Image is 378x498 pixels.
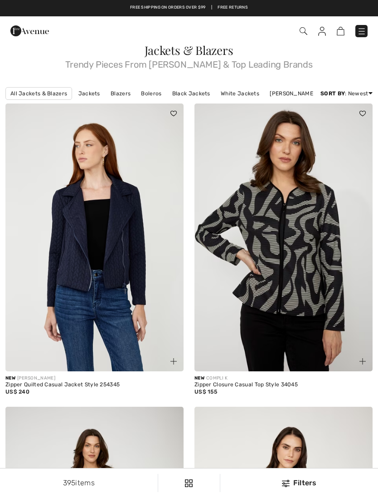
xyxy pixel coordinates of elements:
[5,375,184,382] div: [PERSON_NAME]
[5,87,72,100] a: All Jackets & Blazers
[170,111,177,116] img: heart_black_full.svg
[10,22,49,40] img: 1ère Avenue
[63,478,76,487] span: 395
[194,389,217,395] span: US$ 155
[216,88,264,99] a: White Jackets
[320,90,345,97] strong: Sort By
[10,26,49,35] a: 1ère Avenue
[218,5,248,11] a: Free Returns
[185,479,193,487] img: Filters
[5,104,184,371] img: Zipper Quilted Casual Jacket Style 254345. Navy
[5,56,373,69] span: Trendy Pieces From [PERSON_NAME] & Top Leading Brands
[359,358,366,365] img: plus_v2.svg
[5,389,29,395] span: US$ 240
[300,27,307,35] img: Search
[226,478,373,488] div: Filters
[145,42,233,58] span: Jackets & Blazers
[357,27,366,36] img: Menu
[5,375,15,381] span: New
[318,27,326,36] img: My Info
[74,88,105,99] a: Jackets
[168,88,215,99] a: Black Jackets
[5,382,184,388] div: Zipper Quilted Casual Jacket Style 254345
[194,375,204,381] span: New
[130,5,206,11] a: Free shipping on orders over $99
[337,27,344,35] img: Shopping Bag
[106,88,135,99] a: Blazers
[359,111,366,116] img: heart_black_full.svg
[136,88,166,99] a: Boleros
[194,375,373,382] div: COMPLI K
[194,382,373,388] div: Zipper Closure Casual Top Style 34045
[211,5,212,11] span: |
[320,89,373,98] div: : Newest
[265,88,343,99] a: [PERSON_NAME] Jackets
[170,358,177,365] img: plus_v2.svg
[194,104,373,371] img: Zipper Closure Casual Top Style 34045. As sample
